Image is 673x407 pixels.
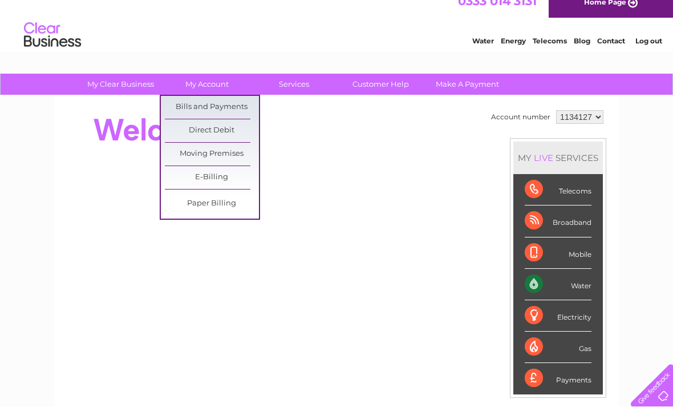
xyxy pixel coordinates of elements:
[334,74,428,95] a: Customer Help
[488,107,553,127] td: Account number
[160,74,254,95] a: My Account
[597,49,625,57] a: Contact
[165,96,259,119] a: Bills and Payments
[525,174,591,205] div: Telecoms
[165,166,259,189] a: E-Billing
[532,152,556,163] div: LIVE
[247,74,341,95] a: Services
[574,49,590,57] a: Blog
[23,30,82,65] img: logo.png
[458,6,537,20] a: 0333 014 3131
[74,74,168,95] a: My Clear Business
[472,49,494,57] a: Water
[501,49,526,57] a: Energy
[525,363,591,394] div: Payments
[165,119,259,142] a: Direct Debit
[533,49,567,57] a: Telecoms
[68,6,607,55] div: Clear Business is a trading name of Verastar Limited (registered in [GEOGRAPHIC_DATA] No. 3667643...
[525,237,591,269] div: Mobile
[165,192,259,215] a: Paper Billing
[420,74,514,95] a: Make A Payment
[165,143,259,166] a: Moving Premises
[525,300,591,332] div: Electricity
[525,269,591,300] div: Water
[635,49,662,57] a: Log out
[513,142,603,174] div: MY SERVICES
[525,205,591,237] div: Broadband
[525,332,591,363] div: Gas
